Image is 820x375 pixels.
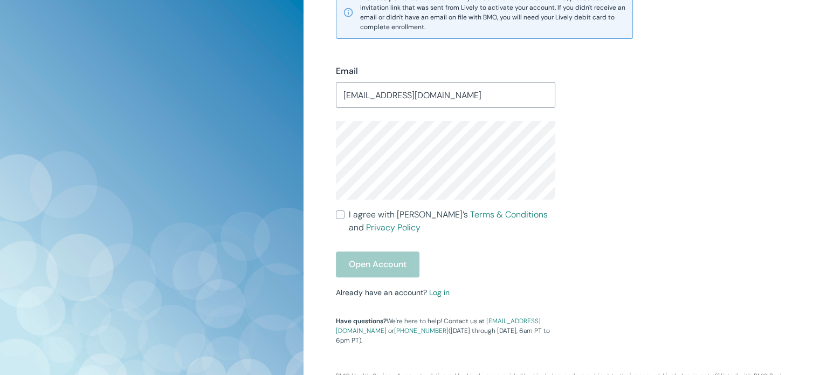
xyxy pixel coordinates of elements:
[349,208,555,234] span: I agree with [PERSON_NAME]’s and
[336,316,555,345] p: We're here to help! Contact us at or ([DATE] through [DATE], 6am PT to 6pm PT).
[336,288,450,297] small: Already have an account?
[336,317,387,325] strong: Have questions?
[470,209,548,220] a: Terms & Conditions
[336,65,358,78] label: Email
[429,288,450,297] a: Log in
[366,222,421,233] a: Privacy Policy
[394,326,449,335] a: [PHONE_NUMBER]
